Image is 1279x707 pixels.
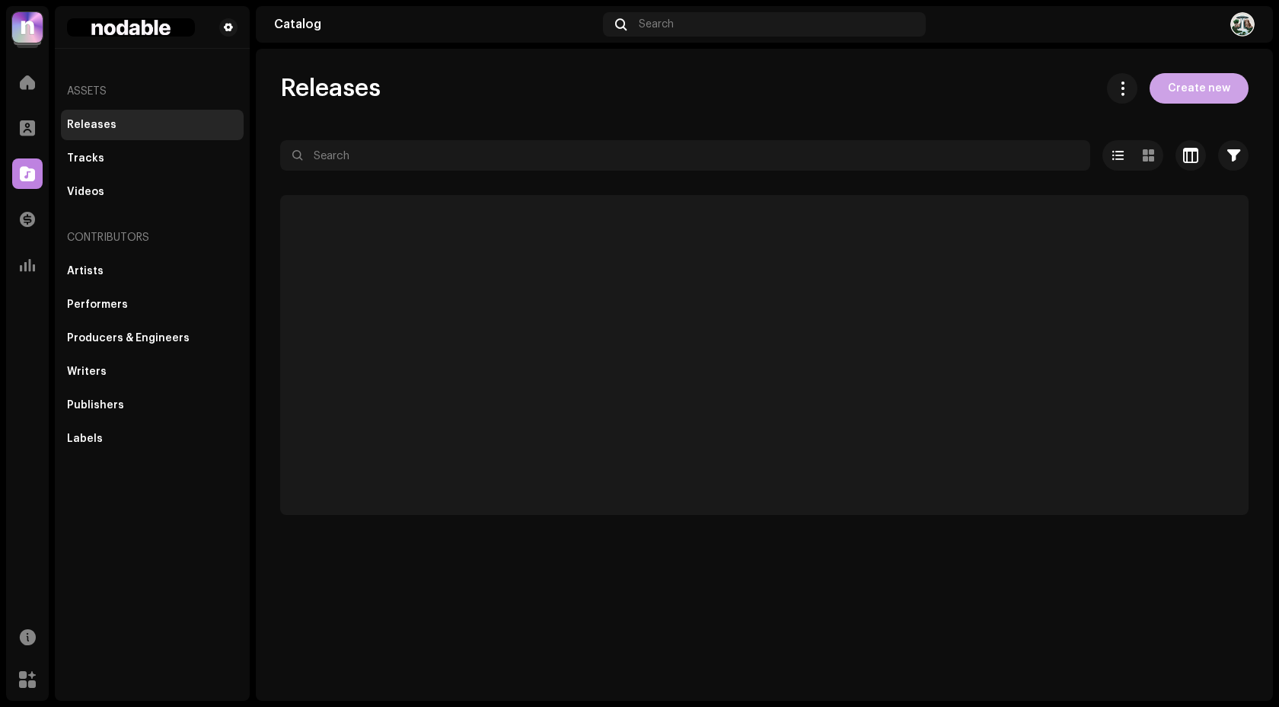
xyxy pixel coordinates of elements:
re-m-nav-item: Performers [61,290,244,320]
re-m-nav-item: Videos [61,177,244,207]
span: Releases [280,73,381,104]
img: 39a81664-4ced-4598-a294-0293f18f6a76 [12,12,43,43]
div: Tracks [67,152,104,165]
div: Videos [67,186,104,198]
re-m-nav-item: Producers & Engineers [61,323,244,353]
div: Producers & Engineers [67,332,190,344]
re-m-nav-item: Publishers [61,390,244,421]
span: Search [639,18,674,30]
div: Publishers [67,399,124,411]
re-a-nav-header: Assets [61,73,244,110]
div: Releases [67,119,116,131]
re-a-nav-header: Contributors [61,219,244,256]
re-m-nav-item: Writers [61,357,244,387]
div: Writers [67,366,107,378]
div: Performers [67,299,128,311]
img: e075db17-00d1-4f2b-b1e0-6b3a706eba49 [1230,12,1255,37]
re-m-nav-item: Artists [61,256,244,286]
div: Artists [67,265,104,277]
span: Create new [1168,73,1230,104]
re-m-nav-item: Releases [61,110,244,140]
input: Search [280,140,1090,171]
div: Catalog [274,18,597,30]
img: fe1cef4e-07b0-41ac-a07a-531998eee426 [67,18,195,37]
div: Labels [67,433,103,445]
re-m-nav-item: Labels [61,424,244,454]
re-m-nav-item: Tracks [61,143,244,174]
button: Create new [1150,73,1249,104]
